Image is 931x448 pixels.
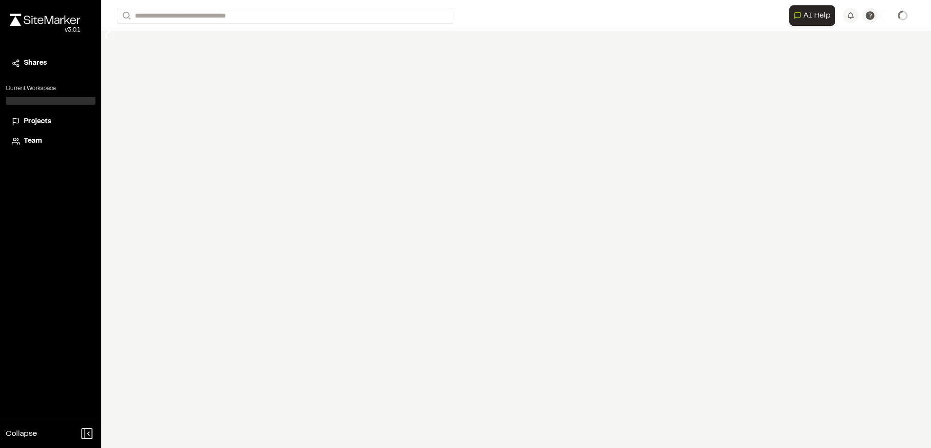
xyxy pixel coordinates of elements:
[24,136,42,147] span: Team
[6,428,37,440] span: Collapse
[117,8,134,24] button: Search
[12,136,90,147] a: Team
[803,10,831,21] span: AI Help
[24,116,51,127] span: Projects
[24,58,47,69] span: Shares
[12,58,90,69] a: Shares
[10,26,80,35] div: Oh geez...please don't...
[6,84,95,93] p: Current Workspace
[10,14,80,26] img: rebrand.png
[12,116,90,127] a: Projects
[789,5,835,26] button: Open AI Assistant
[789,5,839,26] div: Open AI Assistant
